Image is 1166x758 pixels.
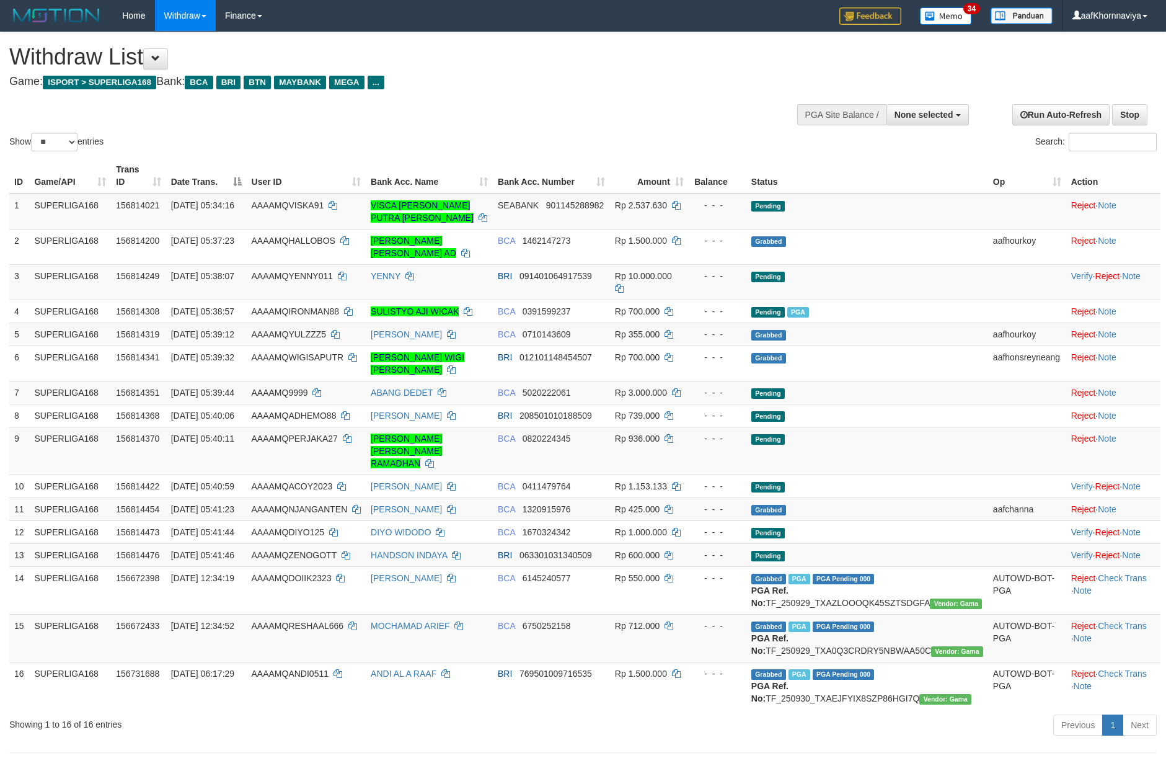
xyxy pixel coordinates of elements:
a: ANDI AL A RAAF [371,669,436,679]
span: BCA [498,621,515,631]
td: 9 [9,427,29,475]
td: · [1066,323,1160,346]
span: Rp 1.153.133 [615,481,667,491]
a: Reject [1071,352,1096,362]
a: SULISTYO AJI WICAK [371,306,459,316]
span: 34 [963,3,980,14]
th: Bank Acc. Number: activate to sort column ascending [493,158,610,194]
span: Grabbed [751,574,786,584]
th: Status [746,158,988,194]
span: 156814422 [116,481,159,491]
td: TF_250930_TXAEJFYIX8SZP86HGI7Q [746,662,988,710]
span: 156814021 [116,200,159,210]
td: SUPERLIGA168 [29,229,111,264]
span: Rp 700.000 [615,306,660,316]
button: None selected [886,104,969,125]
span: AAAAMQADHEMO88 [252,411,337,421]
td: · · [1066,566,1160,614]
a: [PERSON_NAME] [371,411,442,421]
td: 5 [9,323,29,346]
span: AAAAMQ9999 [252,388,308,398]
span: AAAAMQRESHAAL666 [252,621,344,631]
span: Rp 1.500.000 [615,669,667,679]
div: - - - [694,526,741,538]
td: · · [1066,662,1160,710]
a: Check Trans [1098,669,1147,679]
th: Action [1066,158,1160,194]
td: 6 [9,346,29,381]
span: [DATE] 05:41:44 [171,527,234,537]
span: Rp 600.000 [615,550,660,560]
span: SEABANK [498,200,539,210]
div: - - - [694,351,741,363]
a: Reject [1071,621,1096,631]
span: AAAAMQYENNY011 [252,271,333,281]
a: Note [1098,200,1116,210]
a: Reject [1071,200,1096,210]
td: SUPERLIGA168 [29,323,111,346]
a: Reject [1071,388,1096,398]
a: YENNY [371,271,400,281]
div: - - - [694,199,741,212]
span: Copy 0820224345 to clipboard [523,434,571,444]
span: Rp 355.000 [615,329,660,339]
a: Run Auto-Refresh [1012,104,1110,125]
span: [DATE] 12:34:52 [171,621,234,631]
span: Rp 936.000 [615,434,660,444]
span: BRI [498,411,512,421]
a: Note [1122,271,1141,281]
div: - - - [694,549,741,561]
span: 156814368 [116,411,159,421]
a: Note [1122,481,1141,491]
span: Rp 712.000 [615,621,660,631]
td: 4 [9,300,29,323]
span: AAAAMQYULZZZ5 [252,329,327,339]
a: Reject [1071,573,1096,583]
span: AAAAMQNJANGANTEN [252,504,348,514]
span: AAAAMQDIYO125 [252,527,325,537]
th: Balance [689,158,746,194]
a: [PERSON_NAME] [371,481,442,491]
span: BRI [216,76,241,89]
div: - - - [694,480,741,493]
td: 12 [9,520,29,543]
a: Reject [1095,527,1120,537]
span: [DATE] 05:39:12 [171,329,234,339]
a: [PERSON_NAME] [PERSON_NAME] AD [371,236,456,258]
span: PGA Pending [813,574,875,584]
span: [DATE] 05:40:59 [171,481,234,491]
div: - - - [694,270,741,282]
td: SUPERLIGA168 [29,614,111,662]
a: Verify [1071,550,1093,560]
span: BRI [498,669,512,679]
a: [PERSON_NAME] [371,573,442,583]
span: 156814351 [116,388,159,398]
img: Button%20Memo.svg [920,7,972,25]
a: VISCA [PERSON_NAME] PUTRA [PERSON_NAME] [371,200,474,223]
span: Rp 3.000.000 [615,388,667,398]
td: 16 [9,662,29,710]
td: SUPERLIGA168 [29,194,111,230]
a: Reject [1071,411,1096,421]
td: · · [1066,614,1160,662]
span: Vendor URL: https://trx31.1velocity.biz [919,694,971,705]
a: Note [1098,236,1116,246]
td: · [1066,194,1160,230]
td: SUPERLIGA168 [29,404,111,427]
td: AUTOWD-BOT-PGA [988,662,1066,710]
td: SUPERLIGA168 [29,520,111,543]
td: 15 [9,614,29,662]
th: Bank Acc. Name: activate to sort column ascending [366,158,493,194]
span: Copy 012101148454507 to clipboard [519,352,592,362]
span: Pending [751,201,785,212]
span: 156814370 [116,434,159,444]
th: Game/API: activate to sort column ascending [29,158,111,194]
span: Grabbed [751,505,786,515]
td: · [1066,229,1160,264]
td: 8 [9,404,29,427]
span: Rp 1.000.000 [615,527,667,537]
span: Copy 0710143609 to clipboard [523,329,571,339]
label: Show entries [9,133,104,151]
span: BCA [498,481,515,491]
img: Feedback.jpg [839,7,901,25]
